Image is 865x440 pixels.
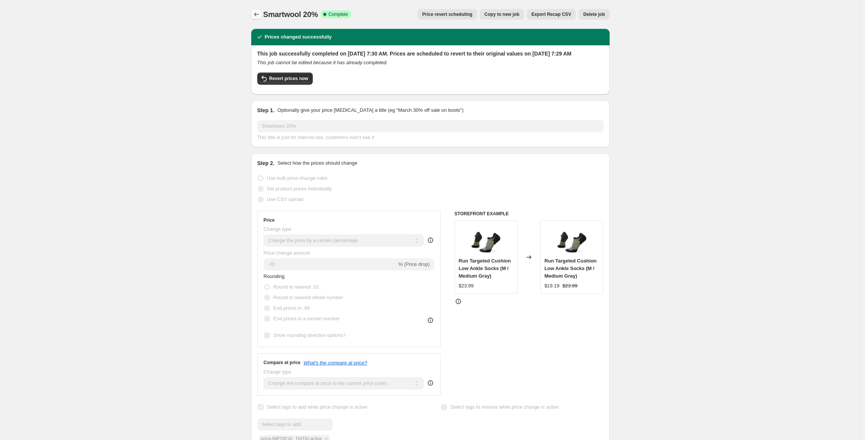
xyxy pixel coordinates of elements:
[263,10,318,19] span: Smartwool 20%
[257,159,275,167] h2: Step 2.
[273,332,346,338] span: Show rounding direction options?
[527,9,576,20] button: Export Recap CSV
[264,360,301,366] h3: Compare at price
[471,225,501,255] img: sw001659052-1-p_80x.jpg
[264,273,285,279] span: Rounding
[267,175,327,181] span: Use bulk price change rules
[422,11,472,17] span: Price revert scheduling
[257,50,604,57] h2: This job successfully completed on [DATE] 7:30 AM. Prices are scheduled to revert to their origin...
[304,360,367,366] button: What's the compare at price?
[257,418,333,431] input: Select tags to add
[277,159,357,167] p: Select how the prices should change
[273,295,343,300] span: Round to nearest whole number
[257,73,313,85] button: Revert prices now
[267,196,303,202] span: Use CSV upload
[264,369,292,375] span: Change type
[257,120,604,132] input: 30% off holiday sale
[329,11,348,17] span: Complete
[267,404,367,410] span: Select tags to add while price change is active
[532,11,571,17] span: Export Recap CSV
[273,284,319,290] span: Round to nearest .01
[480,9,524,20] button: Copy to new job
[251,9,262,20] button: Price change jobs
[264,258,397,270] input: -15
[557,225,587,255] img: sw001659052-1-p_80x.jpg
[544,258,596,279] span: Run Targeted Cushion Low Ankle Socks (M / Medium Gray)
[264,226,292,232] span: Change type
[269,76,308,82] span: Revert prices now
[484,11,519,17] span: Copy to new job
[562,282,578,290] strike: $23.99
[273,305,310,311] span: End prices in .99
[427,379,434,387] div: help
[265,33,332,41] h2: Prices changed successfully
[257,107,275,114] h2: Step 1.
[579,9,609,20] button: Delete job
[267,186,332,191] span: Set product prices individually
[277,107,463,114] p: Optionally give your price [MEDICAL_DATA] a title (eg "March 30% off sale on boots")
[257,134,374,140] span: This title is just for internal use, customers won't see it
[264,250,310,256] span: Price change amount
[459,258,511,279] span: Run Targeted Cushion Low Ankle Socks (M / Medium Gray)
[583,11,605,17] span: Delete job
[418,9,477,20] button: Price revert scheduling
[257,60,388,65] i: This job cannot be edited because it has already completed.
[427,236,434,244] div: help
[544,282,559,290] div: $19.19
[398,261,430,267] span: % (Price drop)
[450,404,559,410] span: Select tags to remove while price change is active
[455,211,604,217] h6: STOREFRONT EXAMPLE
[264,217,275,223] h3: Price
[273,316,340,321] span: End prices in a certain number
[459,282,474,290] div: $23.99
